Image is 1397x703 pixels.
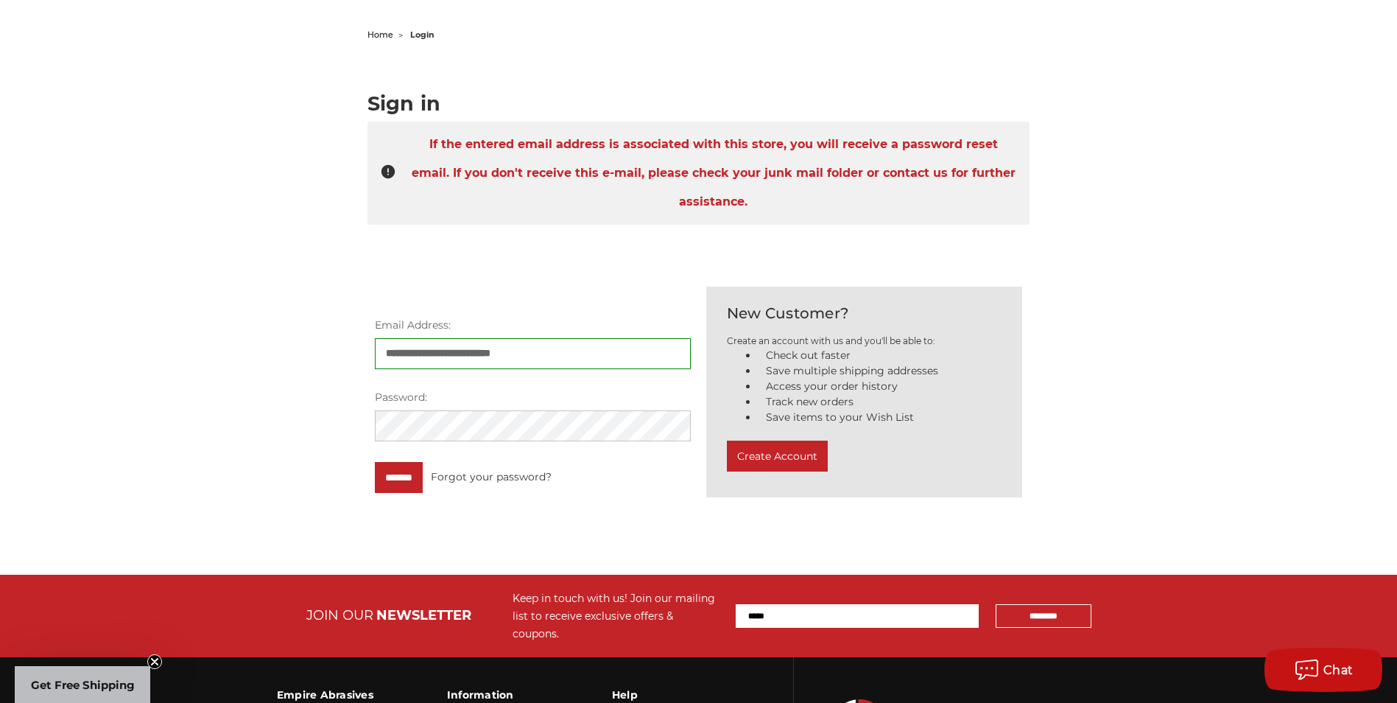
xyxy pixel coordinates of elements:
[367,29,393,40] a: home
[758,394,1002,410] li: Track new orders
[758,348,1002,363] li: Check out faster
[410,29,434,40] span: login
[375,390,691,405] label: Password:
[727,441,828,472] button: Create Account
[376,607,471,623] span: NEWSLETTER
[758,410,1002,425] li: Save items to your Wish List
[15,666,150,703] div: Get Free ShippingClose teaser
[727,335,1002,348] p: Create an account with us and you'll be able to:
[306,607,373,623] span: JOIN OUR
[367,94,1030,113] h1: Sign in
[758,363,1002,379] li: Save multiple shipping addresses
[431,469,552,485] a: Forgot your password?
[758,379,1002,394] li: Access your order history
[1264,648,1382,692] button: Chat
[727,453,828,466] a: Create Account
[727,302,1002,324] h2: New Customer?
[409,130,1018,217] span: If the entered email address is associated with this store, you will receive a password reset ema...
[513,590,721,643] div: Keep in touch with us! Join our mailing list to receive exclusive offers & coupons.
[147,654,162,669] button: Close teaser
[375,318,691,333] label: Email Address:
[31,678,135,692] span: Get Free Shipping
[1323,663,1354,677] span: Chat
